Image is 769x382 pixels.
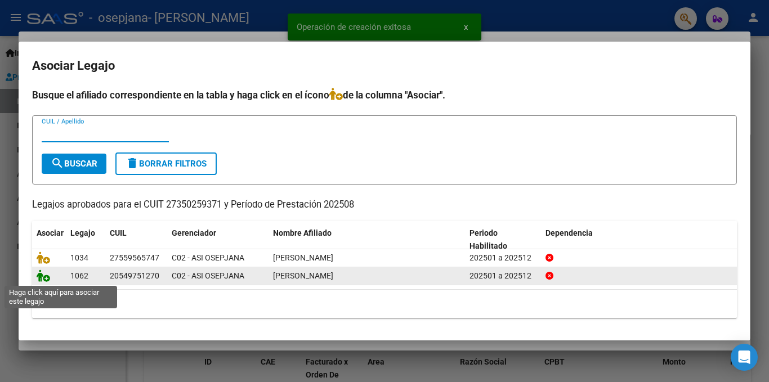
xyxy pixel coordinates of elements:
span: CUIL [110,228,127,237]
datatable-header-cell: Gerenciador [167,221,269,258]
div: 27559565747 [110,251,159,264]
datatable-header-cell: Legajo [66,221,105,258]
span: Gerenciador [172,228,216,237]
div: 20549751270 [110,269,159,282]
span: Asociar [37,228,64,237]
datatable-header-cell: Asociar [32,221,66,258]
button: Borrar Filtros [115,152,217,175]
button: Buscar [42,154,106,174]
mat-icon: search [51,156,64,170]
span: 1062 [70,271,88,280]
div: 202501 a 202512 [470,269,536,282]
span: DOMINGUEZ TOBIAS BENJAMIN [273,271,333,280]
span: SOTELO AMBAR MILENA [273,253,333,262]
div: 202501 a 202512 [470,251,536,264]
span: Borrar Filtros [126,159,207,169]
span: Legajo [70,228,95,237]
mat-icon: delete [126,156,139,170]
h2: Asociar Legajo [32,55,737,77]
datatable-header-cell: CUIL [105,221,167,258]
datatable-header-cell: Periodo Habilitado [465,221,541,258]
h4: Busque el afiliado correspondiente en la tabla y haga click en el ícono de la columna "Asociar". [32,88,737,102]
span: C02 - ASI OSEPJANA [172,253,244,262]
span: C02 - ASI OSEPJANA [172,271,244,280]
span: Dependencia [546,228,593,237]
div: 2 registros [32,290,737,318]
div: Open Intercom Messenger [731,344,758,371]
span: Nombre Afiliado [273,228,332,237]
datatable-header-cell: Nombre Afiliado [269,221,465,258]
span: 1034 [70,253,88,262]
span: Periodo Habilitado [470,228,507,250]
span: Buscar [51,159,97,169]
datatable-header-cell: Dependencia [541,221,737,258]
p: Legajos aprobados para el CUIT 27350259371 y Período de Prestación 202508 [32,198,737,212]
